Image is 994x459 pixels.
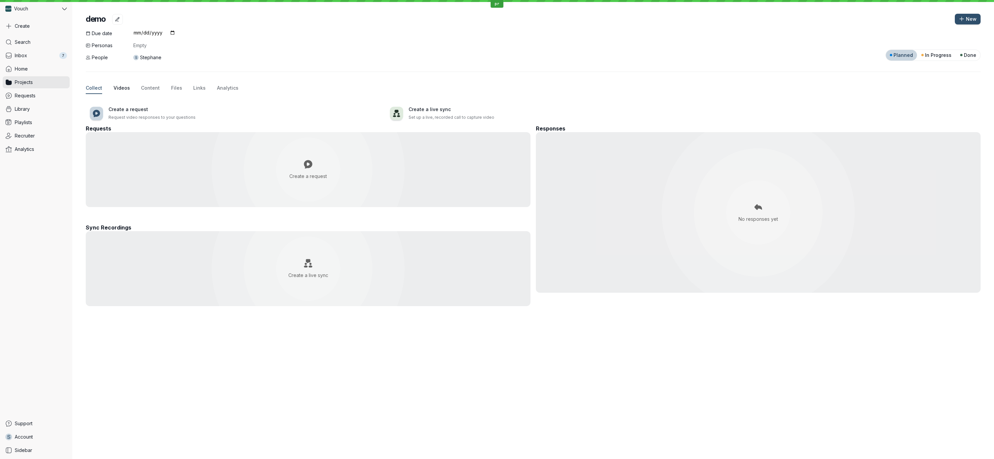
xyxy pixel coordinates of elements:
h3: Create a live sync [409,106,677,113]
span: Account [15,434,33,440]
span: Search [15,39,30,45]
a: Home [3,63,70,75]
p: Request video responses to your questions [109,114,376,121]
span: Vouch [14,5,28,12]
a: Sidebar [3,444,70,456]
div: Vouch [3,3,61,15]
span: Create [15,23,30,29]
button: Vouch avatarVouch [3,3,70,15]
h3: Requests [86,125,530,132]
span: S [7,434,11,440]
span: Analytics [217,85,238,91]
span: Sidebar [15,447,32,454]
span: Collect [86,85,102,91]
a: Recruiter [3,130,70,142]
span: Playlists [15,119,32,126]
span: Empty [133,42,175,49]
a: Analytics [3,143,70,155]
span: Videos [114,85,130,91]
p: Set up a live, recorded call to capture video [409,114,677,121]
button: Create a request [86,132,530,207]
span: Links [193,85,206,91]
span: Stephane [140,54,161,61]
a: Library [3,103,70,115]
span: Done [964,52,976,59]
span: Files [171,85,182,91]
button: Edit project name [112,14,123,25]
img: Vouch avatar [5,6,11,12]
h3: Create a request [109,106,376,113]
span: Create a live sync [288,272,328,279]
h3: Responses [536,125,981,132]
span: S [135,54,137,61]
span: Home [15,66,28,72]
span: People [92,54,108,61]
span: Create a request [289,173,327,180]
a: Playlists [3,116,70,128]
a: Search [3,36,70,48]
h3: Sync Recordings [86,224,530,231]
a: Support [3,418,70,430]
span: Library [15,106,30,112]
span: In Progress [925,52,951,59]
span: Planned [894,52,913,59]
button: New [955,14,981,24]
span: Requests [15,92,35,99]
h2: demo [86,14,105,24]
span: Support [15,420,32,427]
span: New [966,16,977,22]
span: Inbox [15,52,27,59]
button: Create a live sync [86,231,530,306]
button: Create a requestRequest video responses to your questions [86,102,380,125]
a: SAccount [3,431,70,443]
span: Due date [92,30,112,37]
span: Projects [15,79,33,86]
span: Personas [92,42,113,49]
a: Projects [3,76,70,88]
button: Create [3,20,70,32]
span: Analytics [15,146,34,153]
div: 7 [59,52,67,59]
span: Recruiter [15,132,35,139]
button: Create a live syncSet up a live, recorded call to capture video [386,102,681,125]
span: No responses yet [738,216,778,222]
a: Requests [3,90,70,102]
span: Content [141,85,160,91]
a: Inbox7 [3,50,70,62]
